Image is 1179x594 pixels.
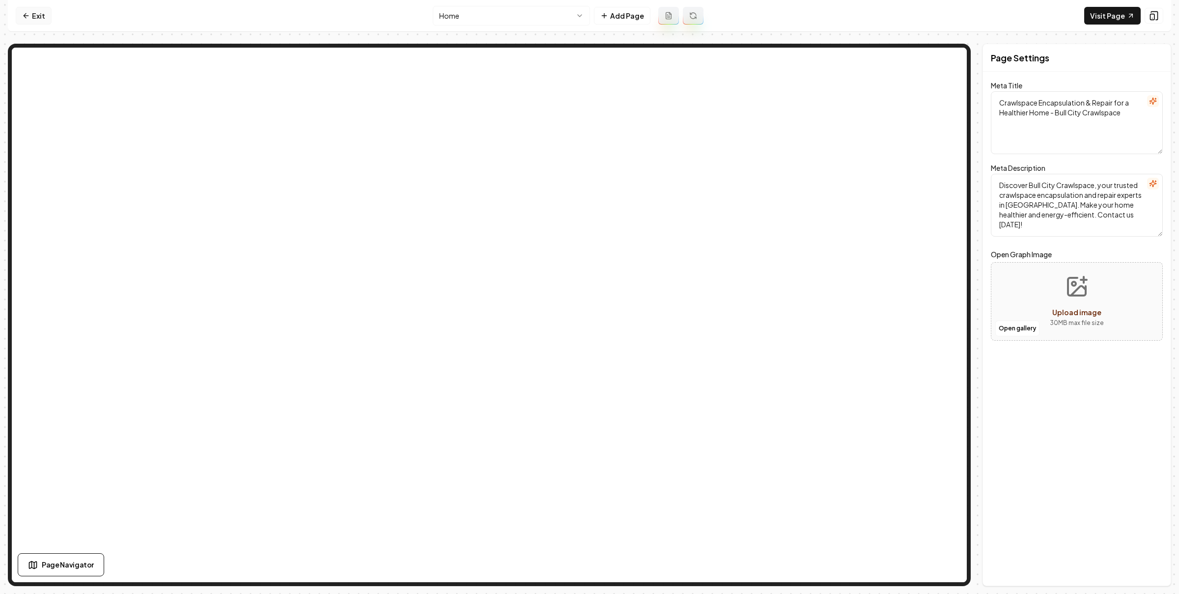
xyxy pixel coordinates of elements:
p: 30 MB max file size [1050,318,1104,328]
button: Page Navigator [18,553,104,576]
button: Open gallery [995,321,1039,336]
h2: Page Settings [991,51,1049,65]
span: Upload image [1052,308,1101,317]
button: Add admin page prompt [658,7,679,25]
button: Add Page [594,7,650,25]
button: Upload image [1042,267,1112,336]
label: Meta Description [991,163,1045,172]
button: Regenerate page [683,7,703,25]
a: Exit [16,7,52,25]
label: Open Graph Image [991,248,1163,260]
span: Page Navigator [42,560,94,570]
label: Meta Title [991,81,1022,90]
a: Visit Page [1084,7,1141,25]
